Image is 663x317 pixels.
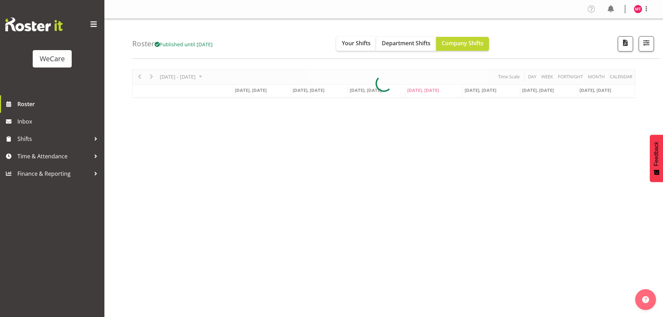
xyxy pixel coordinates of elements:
[382,39,431,47] span: Department Shifts
[17,134,90,144] span: Shifts
[642,296,649,303] img: help-xxl-2.png
[17,116,101,127] span: Inbox
[342,39,371,47] span: Your Shifts
[436,37,489,51] button: Company Shifts
[17,99,101,109] span: Roster
[17,151,90,161] span: Time & Attendance
[653,142,660,166] span: Feedback
[40,54,65,64] div: WeCare
[442,39,483,47] span: Company Shifts
[634,5,642,13] img: monique-telford11931.jpg
[155,41,213,48] span: Published until [DATE]
[650,135,663,182] button: Feedback - Show survey
[132,40,213,48] h4: Roster
[618,36,633,51] button: Download a PDF of the roster according to the set date range.
[5,17,63,31] img: Rosterit website logo
[639,36,654,51] button: Filter Shifts
[336,37,376,51] button: Your Shifts
[17,168,90,179] span: Finance & Reporting
[376,37,436,51] button: Department Shifts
